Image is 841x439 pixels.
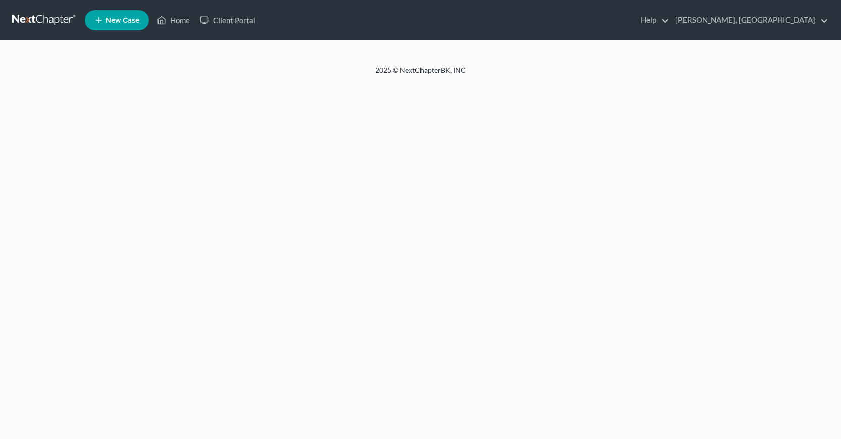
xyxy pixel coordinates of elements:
div: 2025 © NextChapterBK, INC [133,65,708,83]
a: Home [152,11,195,29]
a: [PERSON_NAME], [GEOGRAPHIC_DATA] [670,11,828,29]
new-legal-case-button: New Case [85,10,149,30]
a: Client Portal [195,11,260,29]
a: Help [636,11,669,29]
